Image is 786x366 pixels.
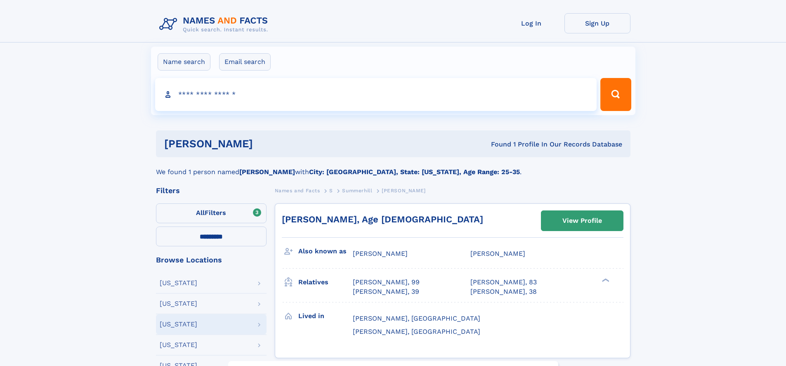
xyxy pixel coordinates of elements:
a: [PERSON_NAME], 99 [353,278,420,287]
label: Filters [156,203,267,223]
span: [PERSON_NAME] [382,188,426,194]
span: All [196,209,205,217]
b: City: [GEOGRAPHIC_DATA], State: [US_STATE], Age Range: 25-35 [309,168,520,176]
span: Summerhill [342,188,372,194]
a: [PERSON_NAME], Age [DEMOGRAPHIC_DATA] [282,214,483,224]
a: [PERSON_NAME], 83 [470,278,537,287]
a: [PERSON_NAME], 39 [353,287,419,296]
a: S [329,185,333,196]
div: View Profile [562,211,602,230]
div: We found 1 person named with . [156,157,630,177]
div: [US_STATE] [160,342,197,348]
button: Search Button [600,78,631,111]
div: Browse Locations [156,256,267,264]
h3: Relatives [298,275,353,289]
div: [US_STATE] [160,321,197,328]
label: Email search [219,53,271,71]
b: [PERSON_NAME] [239,168,295,176]
a: Sign Up [564,13,630,33]
span: [PERSON_NAME], [GEOGRAPHIC_DATA] [353,328,480,335]
div: ❯ [600,278,610,283]
span: [PERSON_NAME] [470,250,525,257]
a: Log In [498,13,564,33]
label: Name search [158,53,210,71]
a: [PERSON_NAME], 38 [470,287,537,296]
a: Names and Facts [275,185,320,196]
img: Logo Names and Facts [156,13,275,35]
h1: [PERSON_NAME] [164,139,372,149]
input: search input [155,78,597,111]
a: Summerhill [342,185,372,196]
div: [US_STATE] [160,280,197,286]
h3: Also known as [298,244,353,258]
h3: Lived in [298,309,353,323]
div: Filters [156,187,267,194]
a: View Profile [541,211,623,231]
span: [PERSON_NAME] [353,250,408,257]
span: [PERSON_NAME], [GEOGRAPHIC_DATA] [353,314,480,322]
span: S [329,188,333,194]
div: [US_STATE] [160,300,197,307]
div: Found 1 Profile In Our Records Database [372,140,622,149]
